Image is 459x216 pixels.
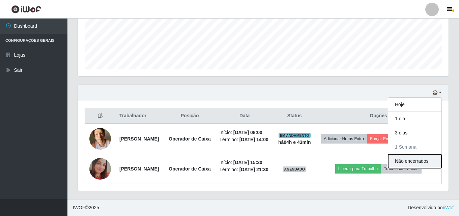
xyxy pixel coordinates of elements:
th: Posição [164,108,216,124]
time: [DATE] 15:30 [233,160,262,165]
time: [DATE] 21:30 [239,167,268,172]
button: Liberar para Trabalho [335,164,381,174]
span: AGENDADO [283,166,306,172]
img: CoreUI Logo [11,5,41,13]
li: Início: [220,129,270,136]
img: 1749572349295.jpeg [89,158,111,180]
button: 3 dias [388,126,441,140]
li: Término: [220,166,270,173]
img: 1705784966406.jpeg [89,124,111,153]
time: [DATE] 14:00 [239,137,268,142]
strong: [PERSON_NAME] [119,136,159,142]
strong: [PERSON_NAME] [119,166,159,172]
th: Trabalhador [115,108,164,124]
th: Data [216,108,274,124]
button: Adicionar Horas Extra [321,134,367,144]
button: Trabalhador Faltou [381,164,422,174]
span: Desenvolvido por [408,204,454,211]
button: Não encerrados [388,154,441,168]
span: IWOF [73,205,85,210]
strong: Operador de Caixa [169,166,211,172]
button: Forçar Encerramento [367,134,412,144]
time: [DATE] 08:00 [233,130,262,135]
button: 1 Semana [388,140,441,154]
th: Status [274,108,315,124]
strong: há 04 h e 43 min [278,140,311,145]
span: © 2025 . [73,204,101,211]
li: Início: [220,159,270,166]
span: EM ANDAMENTO [279,133,311,138]
button: Hoje [388,98,441,112]
a: iWof [444,205,454,210]
button: 1 dia [388,112,441,126]
li: Término: [220,136,270,143]
th: Opções [315,108,442,124]
strong: Operador de Caixa [169,136,211,142]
